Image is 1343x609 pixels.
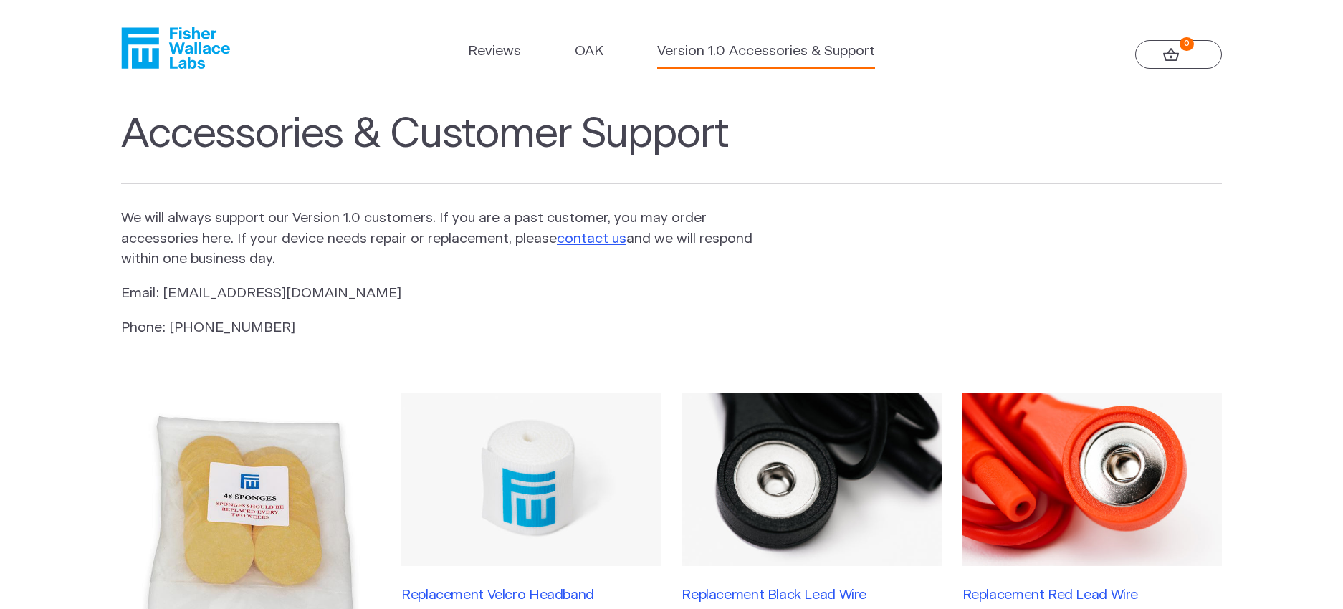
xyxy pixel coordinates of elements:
[962,393,1222,566] img: Replacement Red Lead Wire
[121,27,230,69] a: Fisher Wallace
[468,42,521,62] a: Reviews
[121,318,755,339] p: Phone: [PHONE_NUMBER]
[121,284,755,304] p: Email: [EMAIL_ADDRESS][DOMAIN_NAME]
[657,42,875,62] a: Version 1.0 Accessories & Support
[575,42,603,62] a: OAK
[121,110,1222,185] h1: Accessories & Customer Support
[682,393,941,566] img: Replacement Black Lead Wire
[1135,40,1222,69] a: 0
[1180,37,1193,51] strong: 0
[401,587,661,603] h3: Replacement Velcro Headband
[121,208,755,270] p: We will always support our Version 1.0 customers. If you are a past customer, you may order acces...
[557,232,626,246] a: contact us
[401,393,661,566] img: Replacement Velcro Headband
[962,587,1222,603] h3: Replacement Red Lead Wire
[682,587,941,603] h3: Replacement Black Lead Wire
